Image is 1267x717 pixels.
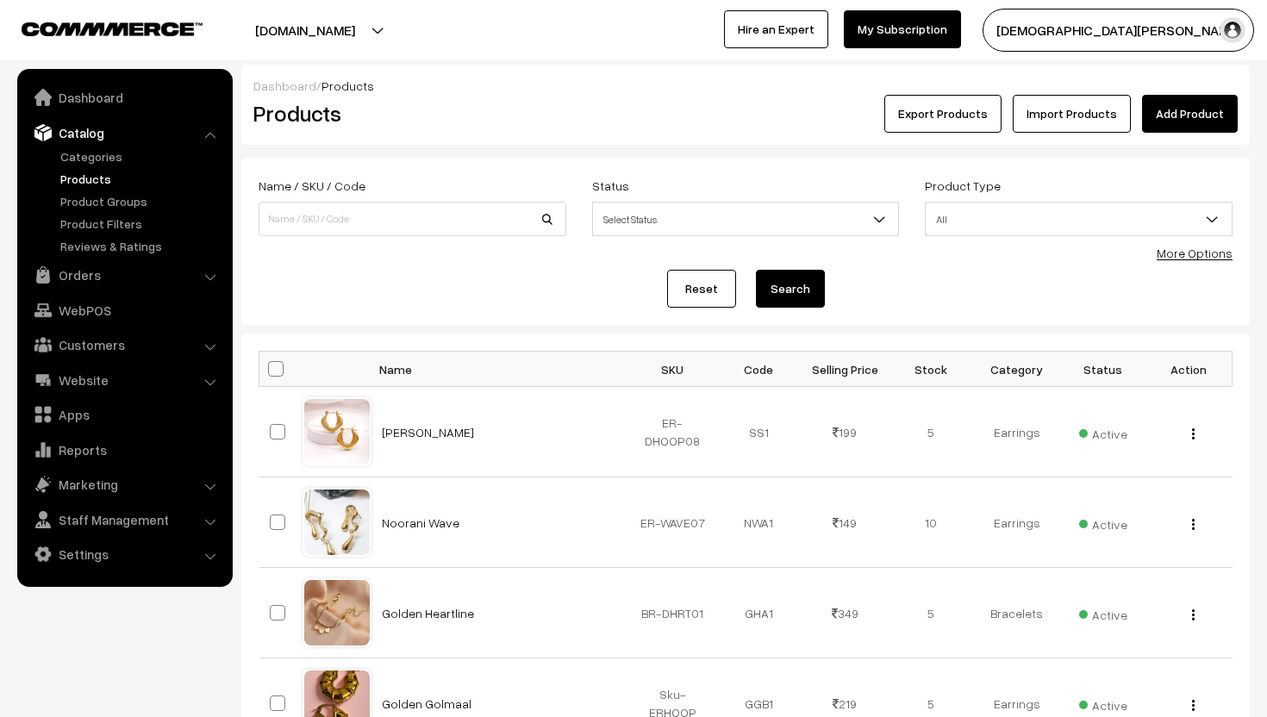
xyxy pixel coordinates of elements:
[802,477,888,568] td: 149
[22,329,227,360] a: Customers
[382,696,471,711] a: Golden Golmaal
[974,387,1060,477] td: Earrings
[22,22,203,35] img: COMMMERCE
[1079,602,1127,624] span: Active
[259,202,566,236] input: Name / SKU / Code
[22,82,227,113] a: Dashboard
[259,177,365,195] label: Name / SKU / Code
[724,10,828,48] a: Hire an Expert
[22,399,227,430] a: Apps
[592,202,900,236] span: Select Status
[888,568,974,658] td: 5
[1192,609,1195,620] img: Menu
[974,568,1060,658] td: Bracelets
[22,117,227,148] a: Catalog
[888,477,974,568] td: 10
[253,78,316,93] a: Dashboard
[371,352,630,387] th: Name
[756,270,825,308] button: Search
[667,270,736,308] a: Reset
[1192,428,1195,440] img: Menu
[630,387,716,477] td: ER-DHOOP08
[926,204,1232,234] span: All
[1142,95,1238,133] a: Add Product
[1079,511,1127,533] span: Active
[888,387,974,477] td: 5
[1192,700,1195,711] img: Menu
[715,568,802,658] td: GHA1
[1060,352,1146,387] th: Status
[253,77,1238,95] div: /
[321,78,374,93] span: Products
[925,177,1001,195] label: Product Type
[888,352,974,387] th: Stock
[22,259,227,290] a: Orders
[195,9,415,52] button: [DOMAIN_NAME]
[56,237,227,255] a: Reviews & Ratings
[253,100,565,127] h2: Products
[382,606,474,620] a: Golden Heartline
[974,477,1060,568] td: Earrings
[22,469,227,500] a: Marketing
[22,17,172,38] a: COMMMERCE
[844,10,961,48] a: My Subscription
[56,192,227,210] a: Product Groups
[22,539,227,570] a: Settings
[630,477,716,568] td: ER-WAVE07
[1192,519,1195,530] img: Menu
[1079,692,1127,714] span: Active
[382,425,474,440] a: [PERSON_NAME]
[22,295,227,326] a: WebPOS
[56,147,227,165] a: Categories
[715,387,802,477] td: SS1
[1157,246,1233,260] a: More Options
[802,387,888,477] td: 199
[1220,17,1245,43] img: user
[630,568,716,658] td: BR-DHRT01
[22,365,227,396] a: Website
[925,202,1233,236] span: All
[802,352,888,387] th: Selling Price
[884,95,1002,133] button: Export Products
[974,352,1060,387] th: Category
[56,170,227,188] a: Products
[1146,352,1233,387] th: Action
[22,504,227,535] a: Staff Management
[382,515,459,530] a: Noorani Wave
[56,215,227,233] a: Product Filters
[983,9,1254,52] button: [DEMOGRAPHIC_DATA][PERSON_NAME]
[592,177,629,195] label: Status
[715,352,802,387] th: Code
[1013,95,1131,133] a: Import Products
[593,204,899,234] span: Select Status
[1079,421,1127,443] span: Active
[630,352,716,387] th: SKU
[22,434,227,465] a: Reports
[715,477,802,568] td: NWA1
[802,568,888,658] td: 349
